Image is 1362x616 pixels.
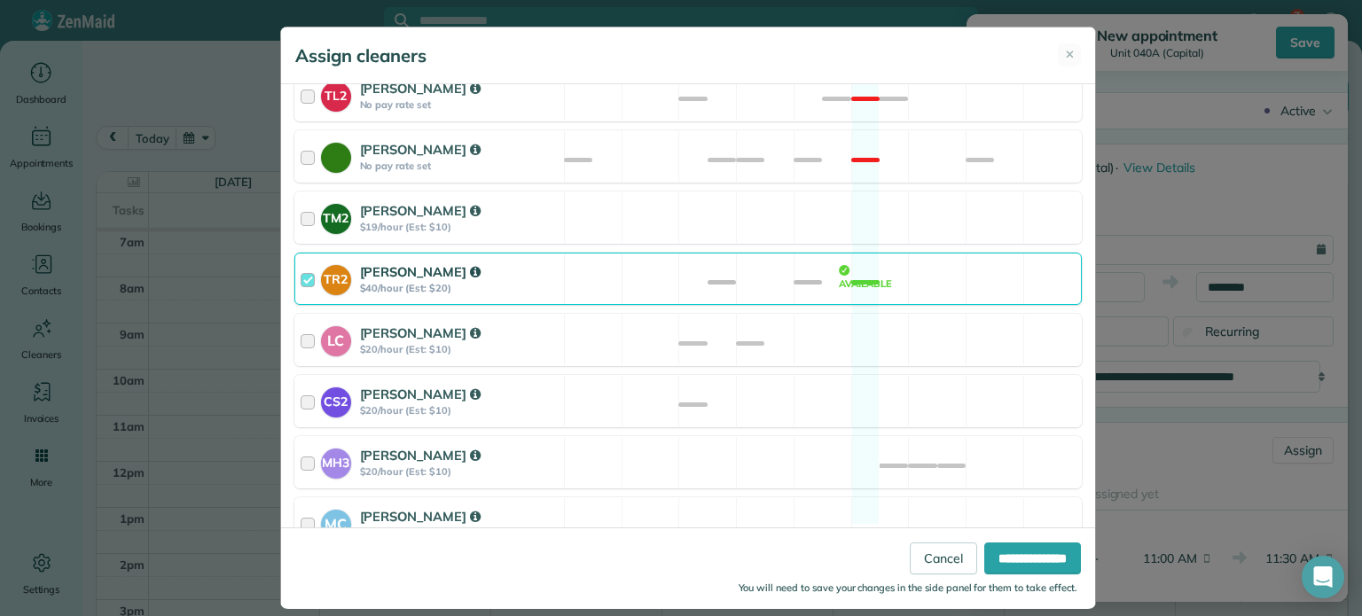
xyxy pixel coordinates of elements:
[360,221,559,233] strong: $19/hour (Est: $10)
[360,386,481,402] strong: [PERSON_NAME]
[321,510,351,535] strong: MC
[321,265,351,289] strong: TR2
[360,202,481,219] strong: [PERSON_NAME]
[910,542,977,574] a: Cancel
[321,387,351,411] strong: CS2
[360,98,559,111] strong: No pay rate set
[360,447,481,464] strong: [PERSON_NAME]
[1065,46,1075,64] span: ✕
[360,526,559,539] strong: $20/hour (Est: $10)
[739,581,1077,594] small: You will need to save your changes in the side panel for them to take effect.
[321,326,351,352] strong: LC
[1302,556,1344,598] div: Open Intercom Messenger
[295,43,427,68] h5: Assign cleaners
[360,141,481,158] strong: [PERSON_NAME]
[321,448,351,472] strong: MH3
[360,343,559,355] strong: $20/hour (Est: $10)
[360,324,481,341] strong: [PERSON_NAME]
[321,204,351,228] strong: TM2
[360,263,481,280] strong: [PERSON_NAME]
[360,465,559,478] strong: $20/hour (Est: $10)
[360,160,559,172] strong: No pay rate set
[360,508,481,525] strong: [PERSON_NAME]
[360,282,559,294] strong: $40/hour (Est: $20)
[321,82,351,105] strong: TL2
[360,404,559,417] strong: $20/hour (Est: $10)
[360,80,481,97] strong: [PERSON_NAME]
